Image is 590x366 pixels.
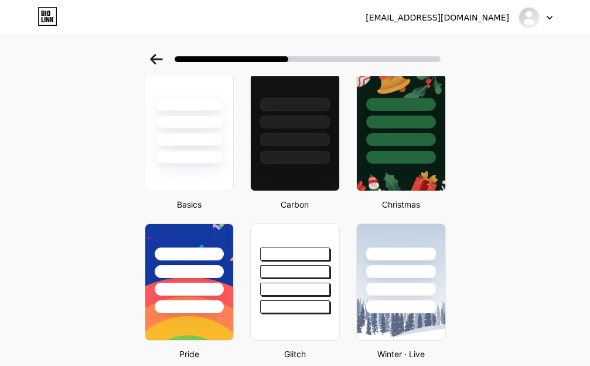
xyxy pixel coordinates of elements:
div: Basics [141,198,238,211]
div: Winter · Live [353,348,449,360]
div: Carbon [247,198,343,211]
div: Christmas [353,198,449,211]
div: Glitch [247,348,343,360]
div: [EMAIL_ADDRESS][DOMAIN_NAME] [366,12,509,24]
img: slamzoneglobal [518,6,540,29]
div: Pride [141,348,238,360]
